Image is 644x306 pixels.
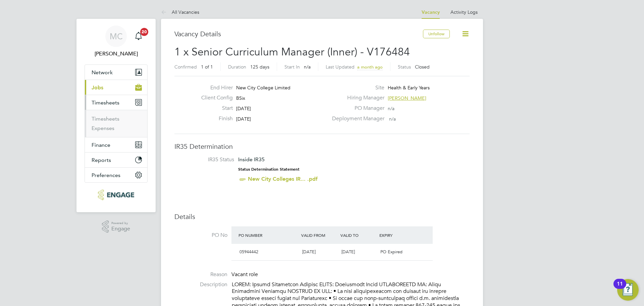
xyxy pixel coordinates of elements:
label: Reason [174,271,227,278]
button: Preferences [85,168,147,182]
span: [DATE] [236,116,251,122]
span: BSix [236,95,245,101]
span: a month ago [357,64,383,70]
div: Valid From [300,229,339,241]
label: PO No [174,232,227,239]
label: Finish [196,115,233,122]
button: Reports [85,152,147,167]
span: Vacant role [231,271,258,278]
button: Network [85,65,147,80]
span: Network [92,69,113,76]
span: n/a [389,116,396,122]
label: Status [398,64,411,70]
a: Go to home page [85,189,148,200]
span: [DATE] [302,249,316,255]
span: Engage [111,226,130,232]
a: 20 [132,26,145,47]
button: Unfollow [423,30,450,38]
a: Powered byEngage [102,220,130,233]
div: Timesheets [85,110,147,137]
div: Valid To [339,229,378,241]
span: 20 [140,28,148,36]
strong: Status Determination Statement [238,167,300,172]
h3: Vacancy Details [174,30,423,38]
span: n/a [304,64,311,70]
label: Start [196,105,233,112]
span: [PERSON_NAME] [388,95,426,101]
a: Timesheets [92,116,119,122]
span: 1 x Senior Curriculum Manager (Inner) - V176484 [174,45,410,58]
div: Expiry [378,229,417,241]
a: Expenses [92,125,114,131]
label: Deployment Manager [328,115,384,122]
span: Jobs [92,84,103,91]
button: Timesheets [85,95,147,110]
h3: Details [174,212,470,221]
label: Duration [228,64,246,70]
span: [DATE] [236,105,251,112]
label: Hiring Manager [328,94,384,101]
span: Finance [92,142,110,148]
span: 05944442 [239,249,258,255]
h3: IR35 Determination [174,142,470,151]
label: Client Config [196,94,233,101]
button: Finance [85,137,147,152]
span: [DATE] [341,249,355,255]
a: Vacancy [422,9,440,15]
label: Last Updated [326,64,355,70]
label: End Hirer [196,84,233,91]
div: PO Number [237,229,300,241]
img: xede-logo-retina.png [98,189,134,200]
label: IR35 Status [181,156,234,163]
nav: Main navigation [76,19,156,212]
label: PO Manager [328,105,384,112]
a: Activity Logs [450,9,478,15]
div: 11 [617,284,623,293]
span: 1 of 1 [201,64,213,70]
a: All Vacancies [161,9,199,15]
a: MC[PERSON_NAME] [85,26,148,58]
span: PO Expired [380,249,402,255]
label: Site [328,84,384,91]
label: Description [174,281,227,288]
label: Confirmed [174,64,197,70]
span: n/a [388,105,394,112]
span: New City College Limited [236,85,290,91]
span: Powered by [111,220,130,226]
button: Open Resource Center, 11 new notifications [617,279,639,301]
span: 125 days [250,64,269,70]
span: Preferences [92,172,120,178]
label: Start In [284,64,300,70]
span: Closed [415,64,430,70]
button: Jobs [85,80,147,95]
span: Inside IR35 [238,156,265,163]
span: MC [110,32,123,41]
span: Reports [92,157,111,163]
span: Health & Early Years [388,85,430,91]
a: New City Colleges IR... .pdf [248,176,318,182]
span: Timesheets [92,99,119,106]
span: Mark Carter [85,50,148,58]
